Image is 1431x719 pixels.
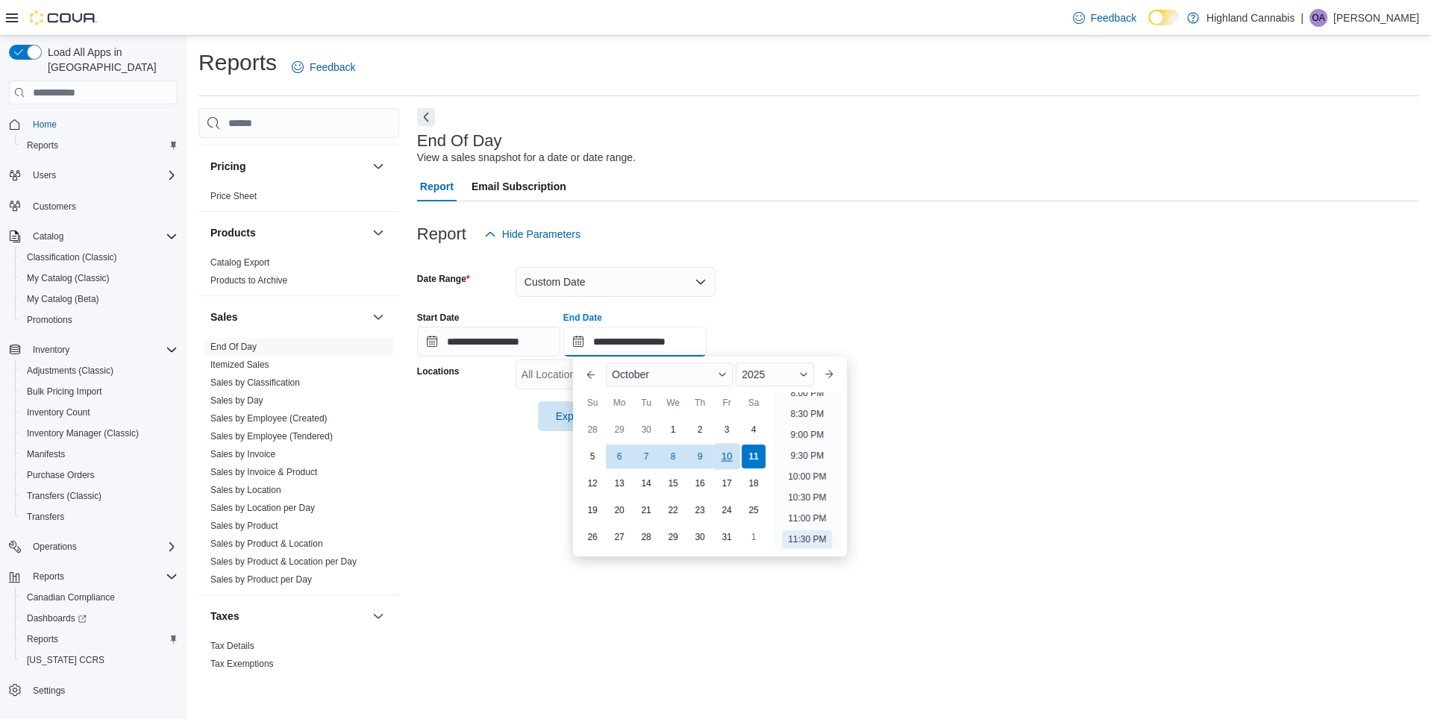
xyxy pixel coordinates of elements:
[210,412,328,424] span: Sales by Employee (Created)
[607,445,631,468] div: day-6
[784,447,830,465] li: 9:30 PM
[21,269,116,287] a: My Catalog (Classic)
[369,157,387,175] button: Pricing
[15,486,184,506] button: Transfers (Classic)
[210,521,278,531] a: Sales by Product
[21,424,145,442] a: Inventory Manager (Classic)
[1300,9,1303,27] p: |
[27,469,95,481] span: Purchase Orders
[21,588,178,606] span: Canadian Compliance
[21,487,107,505] a: Transfers (Classic)
[21,269,178,287] span: My Catalog (Classic)
[634,418,658,442] div: day-30
[634,471,658,495] div: day-14
[27,314,72,326] span: Promotions
[15,289,184,310] button: My Catalog (Beta)
[15,506,184,527] button: Transfers
[21,445,178,463] span: Manifests
[21,136,64,154] a: Reports
[33,201,76,213] span: Customers
[478,219,586,249] button: Hide Parameters
[15,310,184,330] button: Promotions
[21,290,178,308] span: My Catalog (Beta)
[21,630,64,648] a: Reports
[33,685,65,697] span: Settings
[3,339,184,360] button: Inventory
[742,471,765,495] div: day-18
[782,509,832,527] li: 11:00 PM
[210,257,269,269] span: Catalog Export
[21,651,110,669] a: [US_STATE] CCRS
[210,395,263,406] a: Sales by Day
[27,272,110,284] span: My Catalog (Classic)
[33,169,56,181] span: Users
[15,587,184,608] button: Canadian Compliance
[210,539,323,549] a: Sales by Product & Location
[210,609,366,624] button: Taxes
[547,401,613,431] span: Export
[21,383,108,401] a: Bulk Pricing Import
[21,651,178,669] span: Washington CCRS
[3,679,184,701] button: Settings
[210,574,312,585] span: Sales by Product per Day
[21,248,178,266] span: Classification (Classic)
[27,448,65,460] span: Manifests
[210,574,312,585] a: Sales by Product per Day
[27,227,178,245] span: Catalog
[210,310,366,324] button: Sales
[27,293,99,305] span: My Catalog (Beta)
[3,195,184,216] button: Customers
[580,391,604,415] div: Su
[27,654,104,666] span: [US_STATE] CCRS
[21,508,70,526] a: Transfers
[210,159,366,174] button: Pricing
[21,362,119,380] a: Adjustments (Classic)
[612,368,649,380] span: October
[784,426,830,444] li: 9:00 PM
[198,338,399,594] div: Sales
[27,538,178,556] span: Operations
[27,681,178,700] span: Settings
[27,196,178,215] span: Customers
[782,489,832,506] li: 10:30 PM
[210,377,300,388] a: Sales by Classification
[1148,10,1180,25] input: Dark Mode
[210,538,323,550] span: Sales by Product & Location
[1309,9,1327,27] div: Owen Allerton
[713,444,739,470] div: day-10
[417,273,470,285] label: Date Range
[27,490,101,502] span: Transfers (Classic)
[27,227,69,245] button: Catalog
[210,190,257,202] span: Price Sheet
[210,502,315,514] span: Sales by Location per Day
[15,423,184,444] button: Inventory Manager (Classic)
[15,465,184,486] button: Purchase Orders
[15,608,184,629] a: Dashboards
[210,225,256,240] h3: Products
[210,395,263,406] span: Sales by Day
[369,308,387,326] button: Sales
[3,113,184,135] button: Home
[580,525,604,549] div: day-26
[15,360,184,381] button: Adjustments (Classic)
[661,471,685,495] div: day-15
[27,612,87,624] span: Dashboards
[27,365,113,377] span: Adjustments (Classic)
[715,498,739,522] div: day-24
[210,342,257,352] a: End Of Day
[27,591,115,603] span: Canadian Compliance
[369,607,387,625] button: Taxes
[773,392,841,550] ul: Time
[210,159,245,174] h3: Pricing
[607,498,631,522] div: day-20
[3,226,184,247] button: Catalog
[27,682,71,700] a: Settings
[21,404,178,421] span: Inventory Count
[1206,9,1294,27] p: Highland Cannabis
[210,430,333,442] span: Sales by Employee (Tendered)
[580,471,604,495] div: day-12
[420,172,454,201] span: Report
[688,391,712,415] div: Th
[210,520,278,532] span: Sales by Product
[27,386,102,398] span: Bulk Pricing Import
